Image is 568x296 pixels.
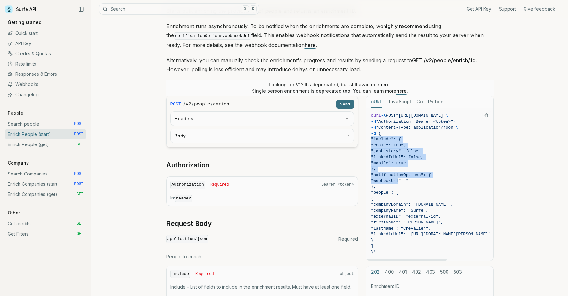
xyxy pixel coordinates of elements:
a: Enrich People (start) POST [5,129,86,139]
span: POST [386,113,396,118]
button: 500 [440,266,448,278]
span: POST [74,132,83,137]
span: Required [195,271,214,277]
span: "linkedInUrl": false, [371,155,424,160]
span: GET [76,221,83,226]
a: Enrich People (get) GET [5,139,86,150]
span: "externalID": "external-id", [371,214,441,219]
button: Collapse Sidebar [76,4,86,14]
a: Search people POST [5,119,86,129]
span: '{ [376,131,381,136]
span: "companyName": "Surfe", [371,208,428,213]
a: Quick start [5,28,86,38]
code: enrich [213,101,229,107]
span: "lastName": "Chevalier", [371,226,431,231]
a: Enrich Companies (start) POST [5,179,86,189]
a: here [396,88,407,94]
a: Give feedback [524,6,555,12]
button: JavaScript [387,96,411,108]
span: }' [371,250,376,254]
button: 202 [371,266,380,278]
span: "companyDomain": "[DOMAIN_NAME]", [371,202,453,207]
span: Required [338,236,358,242]
span: "include": { [371,137,401,142]
span: -H [371,119,376,124]
span: \ [456,125,458,130]
a: Enrich Companies (get) GET [5,189,86,199]
code: header [175,195,192,202]
a: Request Body [166,219,212,228]
button: Headers [171,112,354,126]
a: Get credits GET [5,219,86,229]
a: API Key [5,38,86,49]
span: "notificationOptions": { [371,173,431,177]
p: Include - List of fields to include in the enrichment results. Must have at least one field. [170,284,354,290]
p: Company [5,160,31,166]
span: \ [453,119,456,124]
p: Alternatively, you can manually check the enrichment's progress and results by sending a request ... [166,56,494,74]
span: curl [371,113,381,118]
span: POST [74,182,83,187]
a: Search Companies POST [5,169,86,179]
span: "linkedinUrl": "[URL][DOMAIN_NAME][PERSON_NAME]" [371,232,491,237]
button: cURL [371,96,382,108]
button: Go [416,96,423,108]
span: \ [446,113,448,118]
button: 503 [454,266,462,278]
code: application/json [166,235,209,244]
span: / [211,101,212,107]
span: Required [210,182,229,187]
button: 403 [426,266,435,278]
strong: highly recommend [383,23,428,29]
code: notificationOptions.webhookUrl [174,32,251,40]
span: -X [381,113,386,118]
span: object [340,271,354,277]
span: } [371,238,374,243]
button: 400 [385,266,394,278]
a: Rate limits [5,59,86,69]
p: Looking for V1? It’s deprecated, but still available . Single person enrichment is deprecated too... [252,82,408,94]
code: include [170,270,191,278]
a: Authorization [166,161,209,170]
span: "firstName": "[PERSON_NAME]", [371,220,443,225]
span: }, [371,184,376,189]
span: "[URL][DOMAIN_NAME]" [396,113,446,118]
button: Send [336,100,354,109]
kbd: K [250,5,257,12]
button: Python [428,96,444,108]
span: ] [371,244,374,248]
span: Bearer <token> [322,182,354,187]
span: POST [170,101,181,107]
span: { [371,196,374,201]
a: Responses & Errors [5,69,86,79]
span: "Content-Type: application/json" [376,125,456,130]
a: here [305,42,316,48]
a: Get API Key [467,6,491,12]
code: Authorization [170,181,205,189]
span: "people": [ [371,190,399,195]
span: GET [76,192,83,197]
p: In: [170,195,354,202]
kbd: ⌘ [242,5,249,12]
a: Credits & Quotas [5,49,86,59]
span: "webhookUrl": "" [371,178,411,183]
p: People to enrich [166,253,358,260]
span: GET [76,142,83,147]
p: Enrichment ID [371,283,488,290]
span: "jobHistory": false, [371,149,421,153]
span: POST [74,121,83,127]
button: Copy Text [481,110,491,120]
a: Surfe API [5,4,36,14]
button: 402 [412,266,421,278]
a: GET /v2/people/enrich/:id [412,57,476,64]
span: }, [371,167,376,171]
p: Enrichment runs asynchronously. To be notified when the enrichments are complete, we using the fi... [166,22,494,50]
span: POST [74,171,83,176]
a: Get Filters GET [5,229,86,239]
code: v2 [186,101,191,107]
code: people [194,101,210,107]
a: here [379,82,390,87]
p: Other [5,210,23,216]
button: 401 [399,266,407,278]
span: "mobile": true [371,161,406,166]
